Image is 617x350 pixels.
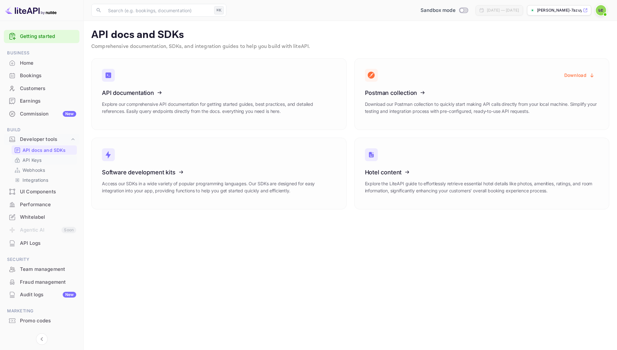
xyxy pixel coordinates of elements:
a: Customers [4,82,79,94]
img: Lewis Chao [596,5,606,15]
a: Fraud management [4,276,79,288]
p: Download our Postman collection to quickly start making API calls directly from your local machin... [365,101,599,115]
a: API Logs [4,237,79,249]
div: Promo codes [4,315,79,327]
h3: Postman collection [365,89,599,96]
div: Promo codes [20,317,76,325]
a: Hotel contentExplore the LiteAPI guide to effortlessly retrieve essential hotel details like phot... [354,138,610,209]
a: API docs and SDKs [14,147,74,153]
a: API documentationExplore our comprehensive API documentation for getting started guides, best pra... [91,58,347,130]
div: Switch to Production mode [418,7,470,14]
div: UI Components [4,186,79,198]
a: Promo codes [4,315,79,327]
div: UI Components [20,188,76,196]
div: API Keys [12,155,77,165]
div: Team management [4,263,79,276]
span: Sandbox mode [421,7,456,14]
span: Security [4,256,79,263]
div: Bookings [4,69,79,82]
a: Bookings [4,69,79,81]
div: Customers [4,82,79,95]
div: API Logs [20,240,76,247]
span: Marketing [4,308,79,315]
div: New [63,292,76,298]
div: New [63,111,76,117]
div: Developer tools [4,134,79,145]
img: LiteAPI logo [5,5,57,15]
h3: API documentation [102,89,336,96]
p: API docs and SDKs [23,147,66,153]
p: [PERSON_NAME]-7azuy.[PERSON_NAME]... [537,7,582,13]
a: Performance [4,198,79,210]
div: Audit logsNew [4,289,79,301]
a: UI Components [4,186,79,198]
div: Home [20,60,76,67]
p: API Keys [23,157,41,163]
p: Webhooks [23,167,45,173]
button: Collapse navigation [36,333,48,345]
div: Fraud management [20,279,76,286]
a: API Keys [14,157,74,163]
div: Bookings [20,72,76,79]
div: API Logs [4,237,79,250]
div: [DATE] — [DATE] [487,7,519,13]
div: Earnings [20,97,76,105]
div: Getting started [4,30,79,43]
div: Performance [20,201,76,208]
div: Integrations [12,175,77,185]
button: Download [560,69,599,81]
a: Integrations [14,177,74,183]
a: Home [4,57,79,69]
a: Getting started [20,33,76,40]
div: ⌘K [214,6,224,14]
a: Audit logsNew [4,289,79,300]
a: Earnings [4,95,79,107]
a: CommissionNew [4,108,79,120]
p: Explore the LiteAPI guide to effortlessly retrieve essential hotel details like photos, amenities... [365,180,599,194]
div: Audit logs [20,291,76,299]
h3: Software development kits [102,169,336,176]
a: Team management [4,263,79,275]
div: Commission [20,110,76,118]
div: Team management [20,266,76,273]
span: Build [4,126,79,134]
p: Integrations [23,177,48,183]
div: Performance [4,198,79,211]
div: API docs and SDKs [12,145,77,155]
p: Explore our comprehensive API documentation for getting started guides, best practices, and detai... [102,101,336,115]
div: Developer tools [20,136,70,143]
span: Business [4,50,79,57]
div: Customers [20,85,76,92]
div: Whitelabel [20,214,76,221]
input: Search (e.g. bookings, documentation) [104,4,212,17]
h3: Hotel content [365,169,599,176]
a: Whitelabel [4,211,79,223]
p: Comprehensive documentation, SDKs, and integration guides to help you build with liteAPI. [91,43,609,51]
a: Software development kitsAccess our SDKs in a wide variety of popular programming languages. Our ... [91,138,347,209]
p: API docs and SDKs [91,29,609,41]
div: Webhooks [12,165,77,175]
p: Access our SDKs in a wide variety of popular programming languages. Our SDKs are designed for eas... [102,180,336,194]
a: Webhooks [14,167,74,173]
